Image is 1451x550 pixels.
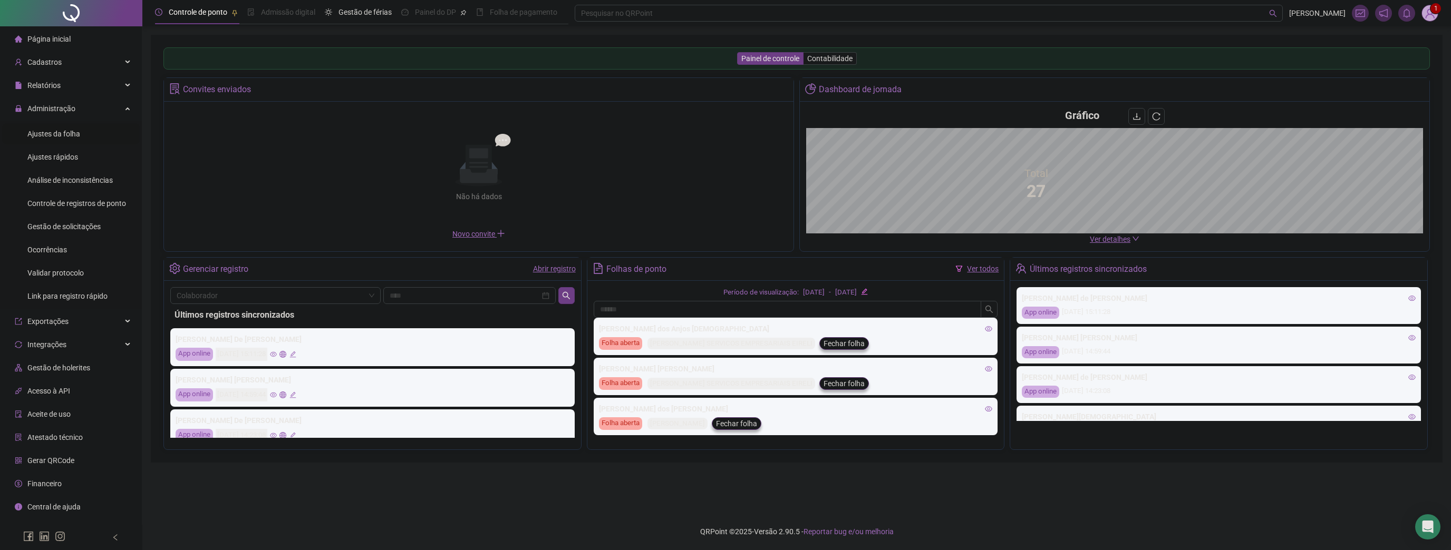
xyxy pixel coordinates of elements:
[647,338,815,350] div: [PERSON_NAME] SERVICOS EMPRESARIAIS EIRELI
[1430,3,1441,14] sup: Atualize o seu contato no menu Meus Dados
[216,348,267,361] div: [DATE] 15:11:28
[819,377,869,390] button: Fechar folha
[15,503,22,510] span: info-circle
[15,82,22,89] span: file
[804,527,894,536] span: Reportar bug e/ou melhoria
[1415,514,1440,539] div: Open Intercom Messenger
[15,35,22,43] span: home
[27,340,66,349] span: Integrações
[647,418,708,430] div: [PERSON_NAME]
[27,222,101,231] span: Gestão de solicitações
[415,8,456,16] span: Painel do DP
[176,388,213,401] div: App online
[1030,260,1147,278] div: Últimos registros sincronizados
[1022,292,1416,304] div: [PERSON_NAME] de [PERSON_NAME]
[1065,108,1099,123] h4: Gráfico
[27,317,69,326] span: Exportações
[452,230,505,238] span: Novo convite
[1132,235,1139,242] span: down
[216,388,267,401] div: [DATE] 14:59:44
[247,8,255,16] span: file-done
[460,9,467,16] span: pushpin
[270,432,277,439] span: eye
[1408,374,1416,381] span: eye
[1408,334,1416,341] span: eye
[754,527,777,536] span: Versão
[27,269,84,277] span: Validar protocolo
[803,287,825,298] div: [DATE]
[985,325,992,332] span: eye
[861,288,868,295] span: edit
[169,263,180,274] span: setting
[183,260,248,278] div: Gerenciar registro
[476,8,483,16] span: book
[967,264,999,273] a: Ver todos
[824,338,865,349] span: Fechar folha
[599,377,642,390] div: Folha aberta
[430,191,527,202] div: Não há dados
[27,456,74,465] span: Gerar QRCode
[55,531,65,542] span: instagram
[1356,8,1365,18] span: fund
[15,364,22,371] span: apartment
[1022,307,1059,319] div: App online
[325,8,332,16] span: sun
[599,323,993,335] div: [PERSON_NAME] dos Anjos [DEMOGRAPHIC_DATA]
[231,9,238,16] span: pushpin
[27,503,81,511] span: Central de ajuda
[1289,7,1346,19] span: [PERSON_NAME]
[289,432,296,439] span: edit
[27,479,62,488] span: Financeiro
[835,287,857,298] div: [DATE]
[261,8,315,16] span: Admissão digital
[1022,332,1416,343] div: [PERSON_NAME] [PERSON_NAME]
[807,54,853,63] span: Contabilidade
[741,54,799,63] span: Painel de controle
[647,378,815,390] div: [PERSON_NAME] SERVICOS EMPRESARIAIS EIRELI
[1022,346,1059,358] div: App online
[593,263,604,274] span: file-text
[1402,8,1411,18] span: bell
[599,337,642,350] div: Folha aberta
[279,391,286,398] span: global
[1022,411,1416,423] div: [PERSON_NAME][DEMOGRAPHIC_DATA]
[27,364,90,372] span: Gestão de holerites
[716,418,757,429] span: Fechar folha
[169,8,227,16] span: Controle de ponto
[216,429,267,442] div: [DATE] 14:23:08
[1408,294,1416,302] span: eye
[39,531,50,542] span: linkedin
[23,531,34,542] span: facebook
[1022,386,1416,398] div: [DATE] 14:23:08
[562,291,570,300] span: search
[1152,112,1160,121] span: reload
[599,403,993,415] div: [PERSON_NAME] dos [PERSON_NAME]
[27,245,67,254] span: Ocorrências
[985,365,992,372] span: eye
[183,81,251,99] div: Convites enviados
[819,337,869,350] button: Fechar folha
[1408,413,1416,420] span: eye
[805,83,816,94] span: pie-chart
[27,176,113,184] span: Análise de inconsistências
[1434,5,1438,12] span: 1
[15,318,22,325] span: export
[533,264,576,273] a: Abrir registro
[1022,307,1416,319] div: [DATE] 15:11:28
[27,35,71,43] span: Página inicial
[1379,8,1388,18] span: notification
[15,434,22,441] span: solution
[155,8,162,16] span: clock-circle
[270,391,277,398] span: eye
[279,351,286,358] span: global
[112,534,119,541] span: left
[27,58,62,66] span: Cadastros
[27,387,70,395] span: Acesso à API
[606,260,666,278] div: Folhas de ponto
[27,81,61,90] span: Relatórios
[1422,5,1438,21] img: 94382
[1269,9,1277,17] span: search
[15,480,22,487] span: dollar
[599,363,993,375] div: [PERSON_NAME] [PERSON_NAME]
[1022,371,1416,383] div: [PERSON_NAME] de [PERSON_NAME]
